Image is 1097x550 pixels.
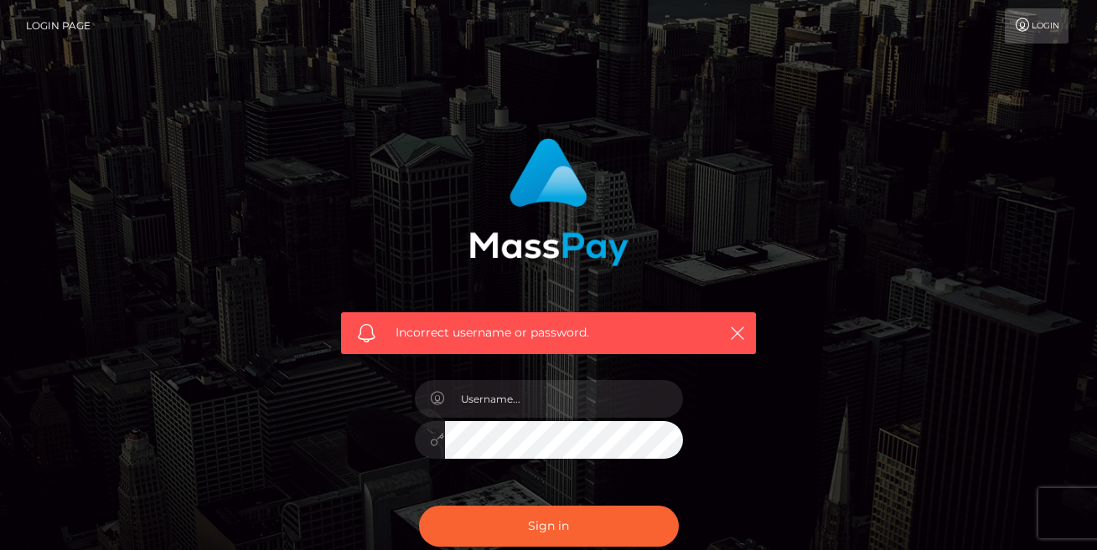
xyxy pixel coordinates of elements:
[419,506,679,547] button: Sign in
[26,8,91,44] a: Login Page
[445,380,683,418] input: Username...
[1005,8,1069,44] a: Login
[396,324,701,342] span: Incorrect username or password.
[469,138,629,266] img: MassPay Login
